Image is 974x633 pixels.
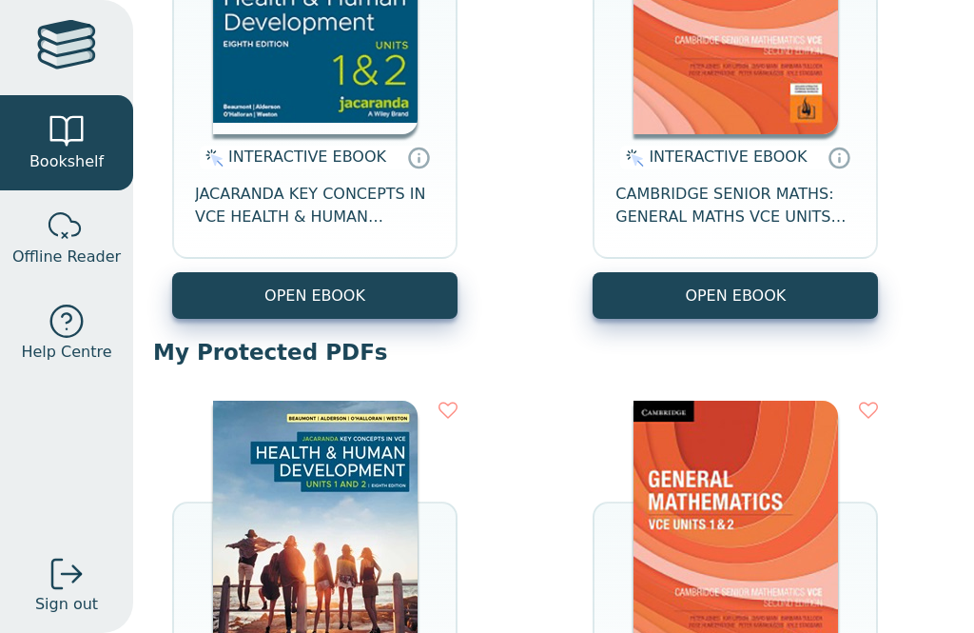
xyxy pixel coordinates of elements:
button: OPEN EBOOK [172,272,458,319]
span: Bookshelf [29,150,104,173]
img: interactive.svg [620,147,644,169]
span: CAMBRIDGE SENIOR MATHS: GENERAL MATHS VCE UNITS 1&2 EBOOK 2E [615,183,855,228]
a: Interactive eBooks are accessed online via the publisher’s portal. They contain interactive resou... [407,146,430,168]
span: INTERACTIVE EBOOK [649,148,807,166]
span: INTERACTIVE EBOOK [228,148,386,166]
a: Interactive eBooks are accessed online via the publisher’s portal. They contain interactive resou... [828,146,850,168]
span: Offline Reader [12,246,121,268]
span: JACARANDA KEY CONCEPTS IN VCE HEALTH & HUMAN DEVELOPMENT UNITS 1&2 LEARNON EBOOK 8E [195,183,435,228]
span: Help Centre [21,341,111,364]
img: interactive.svg [200,147,224,169]
button: OPEN EBOOK [593,272,878,319]
span: Sign out [35,593,98,616]
p: My Protected PDFs [153,338,972,366]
